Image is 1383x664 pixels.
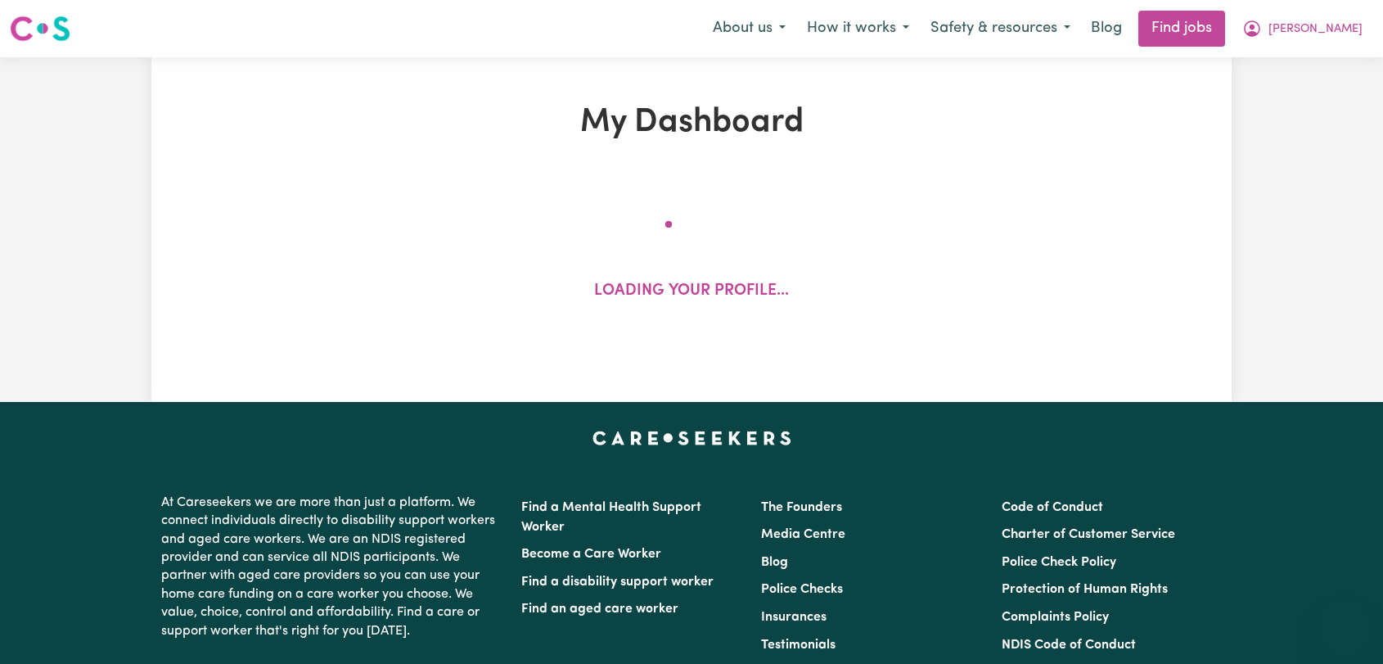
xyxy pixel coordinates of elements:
[1232,11,1373,46] button: My Account
[10,14,70,43] img: Careseekers logo
[1081,11,1132,47] a: Blog
[761,639,836,652] a: Testimonials
[761,528,845,541] a: Media Centre
[1268,20,1363,38] span: [PERSON_NAME]
[761,556,788,569] a: Blog
[1318,599,1370,651] iframe: Button to launch messaging window
[1002,528,1175,541] a: Charter of Customer Service
[761,501,842,514] a: The Founders
[341,103,1042,142] h1: My Dashboard
[1002,639,1136,652] a: NDIS Code of Conduct
[796,11,920,46] button: How it works
[521,576,714,589] a: Find a disability support worker
[592,431,791,445] a: Careseekers home page
[1002,501,1103,514] a: Code of Conduct
[10,10,70,47] a: Careseekers logo
[521,603,678,616] a: Find an aged care worker
[1002,556,1116,569] a: Police Check Policy
[702,11,796,46] button: About us
[1002,583,1168,596] a: Protection of Human Rights
[1002,611,1109,624] a: Complaints Policy
[594,280,789,304] p: Loading your profile...
[761,611,827,624] a: Insurances
[521,501,701,534] a: Find a Mental Health Support Worker
[161,487,502,647] p: At Careseekers we are more than just a platform. We connect individuals directly to disability su...
[1138,11,1225,47] a: Find jobs
[761,583,843,596] a: Police Checks
[521,548,661,561] a: Become a Care Worker
[920,11,1081,46] button: Safety & resources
